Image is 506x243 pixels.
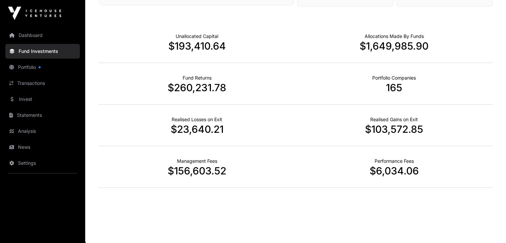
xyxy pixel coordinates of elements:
a: Dashboard [5,28,80,43]
a: Analysis [5,124,80,138]
p: Number of Companies Deployed Into [372,75,416,81]
img: Icehouse Ventures Logo [8,7,61,20]
p: $1,649,985.90 [296,40,493,52]
a: Portfolio [5,60,80,75]
a: Settings [5,156,80,170]
p: Realised Returns from Funds [183,75,212,81]
a: Invest [5,92,80,107]
p: Net Realised on Negative Exits [172,116,222,123]
p: Capital Deployed Into Companies [365,33,424,40]
p: $260,231.78 [98,82,296,94]
p: Fund Performance Fees (Carry) incurred to date [375,158,414,164]
p: $103,572.85 [296,123,493,135]
p: $23,640.21 [98,123,296,135]
p: $193,410.64 [98,40,296,52]
p: $156,603.52 [98,165,296,177]
p: Cash not yet allocated [176,33,218,40]
p: 165 [296,82,493,94]
a: Statements [5,108,80,122]
p: $6,034.06 [296,165,493,177]
p: Fund Management Fees incurred to date [177,158,217,164]
a: Fund Investments [5,44,80,59]
a: Transactions [5,76,80,91]
a: News [5,140,80,154]
iframe: Chat Widget [473,211,506,243]
p: Net Realised on Positive Exits [370,116,418,123]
